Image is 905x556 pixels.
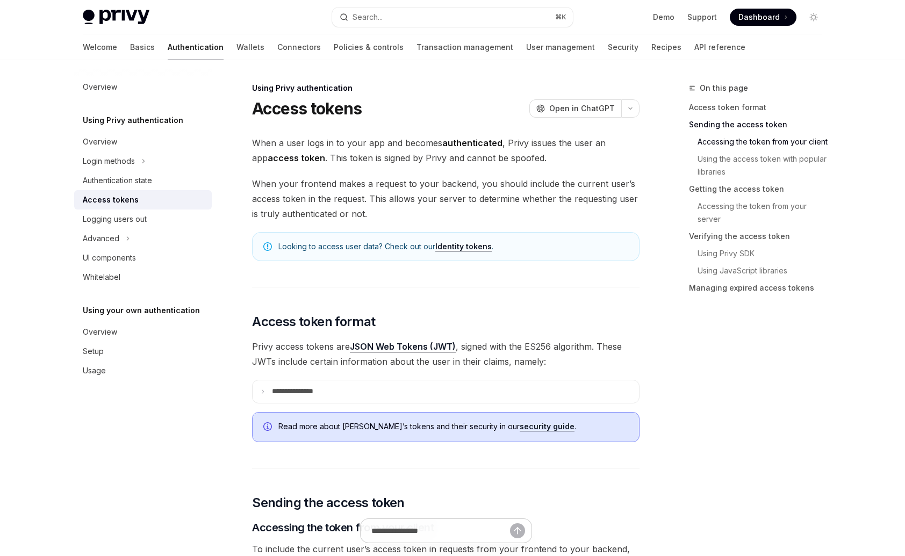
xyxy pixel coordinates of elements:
[83,326,117,338] div: Overview
[83,213,147,226] div: Logging users out
[83,10,149,25] img: light logo
[730,9,796,26] a: Dashboard
[74,210,212,229] a: Logging users out
[278,421,628,432] span: Read more about [PERSON_NAME]’s tokens and their security in our .
[74,229,212,248] button: Toggle Advanced section
[268,153,325,163] strong: access token
[689,116,831,133] a: Sending the access token
[74,248,212,268] a: UI components
[520,422,574,431] a: security guide
[278,241,628,252] span: Looking to access user data? Check out our .
[83,364,106,377] div: Usage
[350,341,456,352] a: JSON Web Tokens (JWT)
[353,11,383,24] div: Search...
[74,361,212,380] a: Usage
[83,232,119,245] div: Advanced
[83,135,117,148] div: Overview
[416,34,513,60] a: Transaction management
[689,262,831,279] a: Using JavaScript libraries
[74,151,212,171] button: Toggle Login methods section
[74,342,212,361] a: Setup
[83,81,117,93] div: Overview
[83,114,183,127] h5: Using Privy authentication
[689,279,831,297] a: Managing expired access tokens
[526,34,595,60] a: User management
[83,345,104,358] div: Setup
[371,519,510,543] input: Ask a question...
[277,34,321,60] a: Connectors
[83,34,117,60] a: Welcome
[689,198,831,228] a: Accessing the token from your server
[74,322,212,342] a: Overview
[555,13,566,21] span: ⌘ K
[529,99,621,118] button: Open in ChatGPT
[252,313,376,330] span: Access token format
[738,12,780,23] span: Dashboard
[74,77,212,97] a: Overview
[252,99,362,118] h1: Access tokens
[653,12,674,23] a: Demo
[83,271,120,284] div: Whitelabel
[236,34,264,60] a: Wallets
[263,422,274,433] svg: Info
[689,228,831,245] a: Verifying the access token
[252,494,405,511] span: Sending the access token
[332,8,573,27] button: Open search
[689,245,831,262] a: Using Privy SDK
[689,150,831,180] a: Using the access token with popular libraries
[74,132,212,151] a: Overview
[252,176,640,221] span: When your frontend makes a request to your backend, you should include the current user’s access ...
[168,34,224,60] a: Authentication
[805,9,822,26] button: Toggle dark mode
[510,523,525,538] button: Send message
[83,174,152,187] div: Authentication state
[689,180,831,198] a: Getting the access token
[689,133,831,150] a: Accessing the token from your client
[83,155,135,168] div: Login methods
[442,138,502,148] strong: authenticated
[263,242,272,251] svg: Note
[74,268,212,287] a: Whitelabel
[334,34,404,60] a: Policies & controls
[252,135,640,165] span: When a user logs in to your app and becomes , Privy issues the user an app . This token is signed...
[83,251,136,264] div: UI components
[435,242,492,251] a: Identity tokens
[694,34,745,60] a: API reference
[74,190,212,210] a: Access tokens
[130,34,155,60] a: Basics
[687,12,717,23] a: Support
[700,82,748,95] span: On this page
[74,171,212,190] a: Authentication state
[252,339,640,369] span: Privy access tokens are , signed with the ES256 algorithm. These JWTs include certain information...
[608,34,638,60] a: Security
[83,304,200,317] h5: Using your own authentication
[83,193,139,206] div: Access tokens
[252,83,640,93] div: Using Privy authentication
[549,103,615,114] span: Open in ChatGPT
[689,99,831,116] a: Access token format
[651,34,681,60] a: Recipes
